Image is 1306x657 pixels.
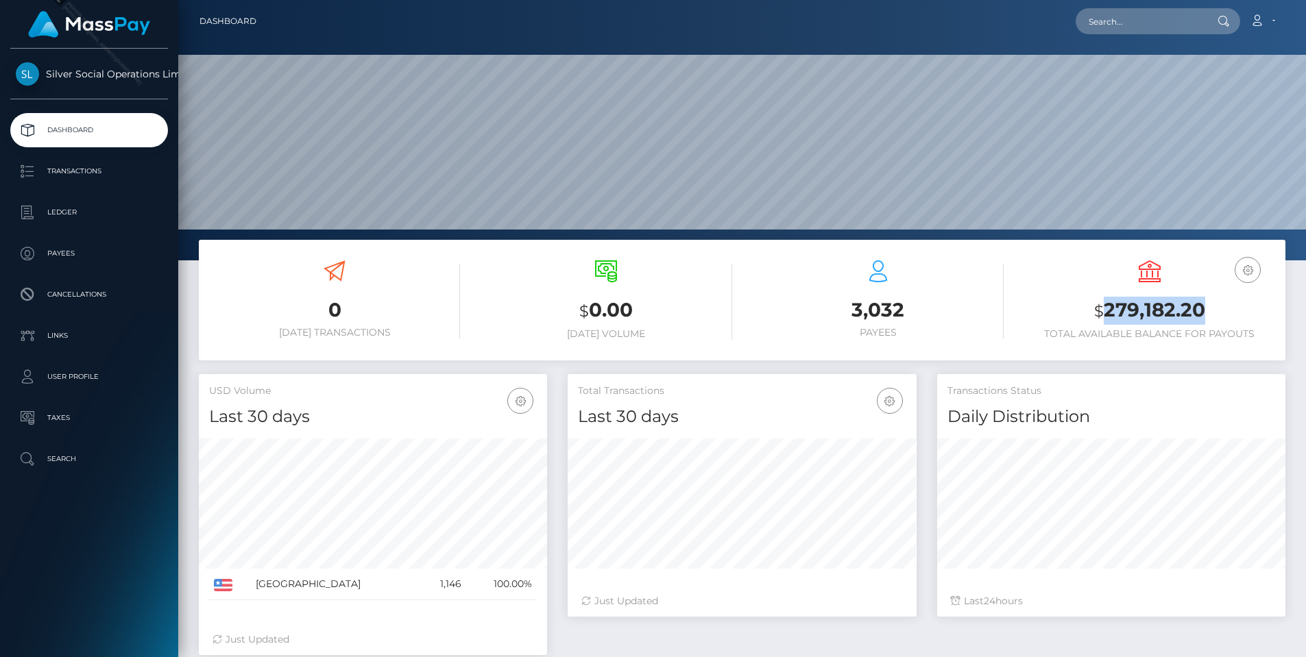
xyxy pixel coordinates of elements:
[209,327,460,338] h6: [DATE] Transactions
[753,327,1004,338] h6: Payees
[1024,328,1275,340] h6: Total Available Balance for Payouts
[984,595,995,607] span: 24
[209,405,537,429] h4: Last 30 days
[10,319,168,353] a: Links
[16,161,162,182] p: Transactions
[16,367,162,387] p: User Profile
[579,301,589,321] small: $
[581,594,902,608] div: Just Updated
[481,328,731,340] h6: [DATE] Volume
[251,569,420,600] td: [GEOGRAPHIC_DATA]
[481,297,731,325] h3: 0.00
[16,284,162,305] p: Cancellations
[753,297,1004,323] h3: 3,032
[213,632,533,647] div: Just Updated
[16,449,162,469] p: Search
[10,68,168,80] span: Silver Social Operations Limited
[199,7,256,36] a: Dashboard
[1024,297,1275,325] h3: 279,182.20
[947,384,1275,398] h5: Transactions Status
[10,236,168,271] a: Payees
[10,154,168,188] a: Transactions
[10,113,168,147] a: Dashboard
[16,408,162,428] p: Taxes
[209,297,460,323] h3: 0
[10,401,168,435] a: Taxes
[951,594,1272,608] div: Last hours
[209,384,537,398] h5: USD Volume
[10,195,168,230] a: Ledger
[1076,8,1205,34] input: Search...
[16,325,162,346] p: Links
[16,243,162,264] p: Payees
[16,62,39,86] img: Silver Social Operations Limited
[16,120,162,140] p: Dashboard
[10,277,168,312] a: Cancellations
[578,384,906,398] h5: Total Transactions
[466,569,537,600] td: 100.00%
[214,579,232,591] img: US.png
[578,405,906,429] h4: Last 30 days
[28,11,150,38] img: MassPay Logo
[16,202,162,223] p: Ledger
[10,442,168,476] a: Search
[420,569,466,600] td: 1,146
[10,360,168,394] a: User Profile
[1094,301,1104,321] small: $
[947,405,1275,429] h4: Daily Distribution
